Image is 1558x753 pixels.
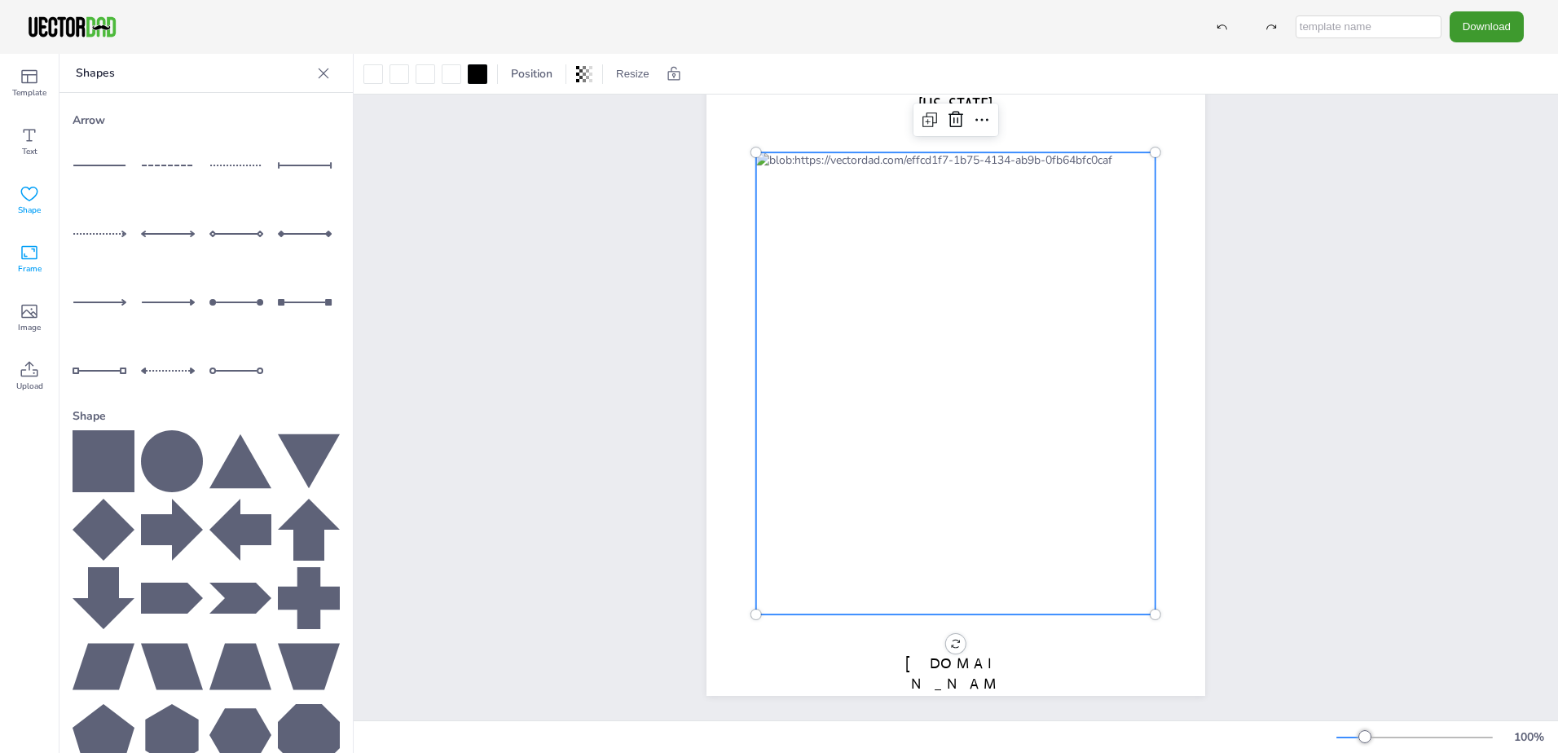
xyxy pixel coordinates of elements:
[1509,729,1548,745] div: 100 %
[22,145,37,158] span: Text
[18,321,41,334] span: Image
[76,54,310,93] p: Shapes
[1450,11,1524,42] button: Download
[508,66,556,81] span: Position
[18,262,42,275] span: Frame
[12,86,46,99] span: Template
[610,61,656,87] button: Resize
[1296,15,1441,38] input: template name
[16,380,43,393] span: Upload
[905,654,1006,713] span: [DOMAIN_NAME]
[26,15,118,39] img: VectorDad-1.png
[73,402,340,430] div: Shape
[18,204,41,217] span: Shape
[73,106,340,134] div: Arrow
